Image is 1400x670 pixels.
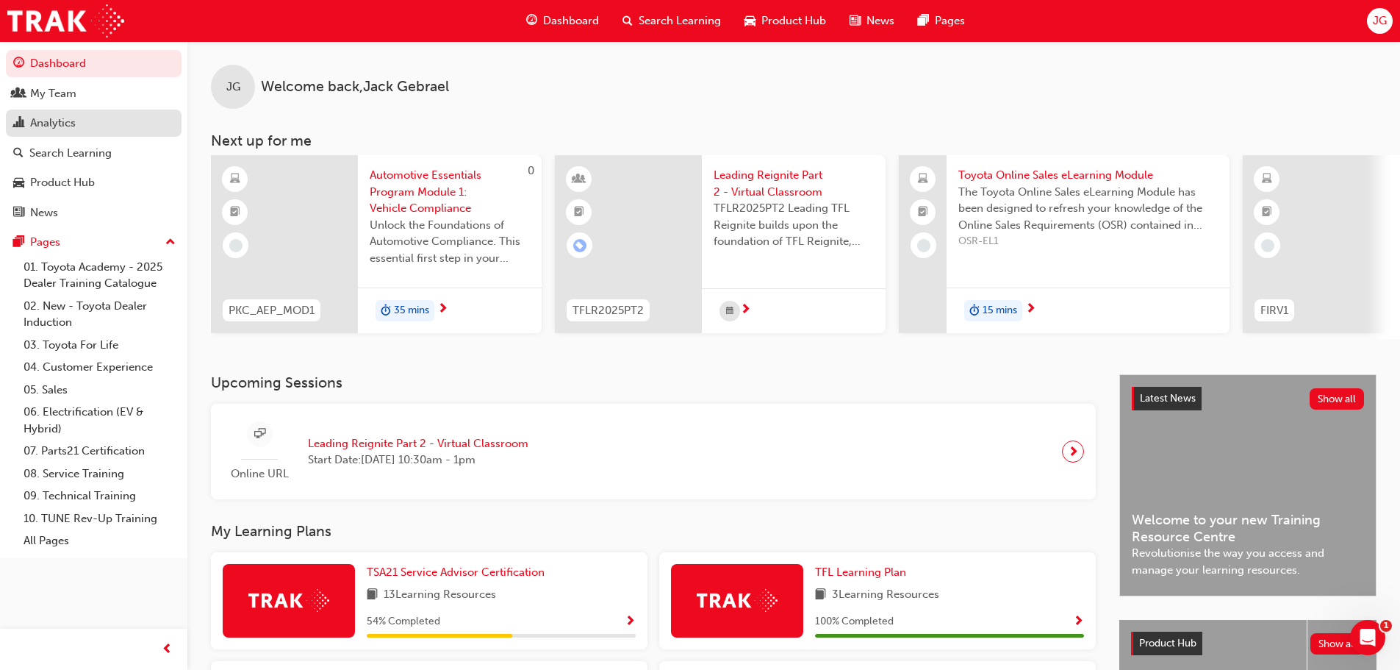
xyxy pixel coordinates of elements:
h3: My Learning Plans [211,523,1096,540]
a: 03. Toyota For Life [18,334,182,357]
span: learningRecordVerb_NONE-icon [917,239,930,252]
span: 1 [1380,620,1392,632]
a: My Team [6,80,182,107]
span: 54 % Completed [367,613,440,630]
span: TSA21 Service Advisor Certification [367,566,545,579]
a: 01. Toyota Academy - 2025 Dealer Training Catalogue [18,256,182,295]
span: Revolutionise the way you access and manage your learning resources. [1132,545,1364,578]
span: learningResourceType_ELEARNING-icon [230,170,240,189]
span: book-icon [815,586,826,605]
button: Pages [6,229,182,256]
span: Search Learning [639,13,721,29]
span: booktick-icon [918,203,928,222]
img: Trak [7,4,124,38]
span: duration-icon [969,302,980,321]
div: Pages [30,234,60,251]
span: guage-icon [13,57,24,71]
span: OSR-EL1 [958,233,1218,250]
span: Welcome back , Jack Gebrael [261,79,449,96]
a: 05. Sales [18,379,182,402]
span: calendar-icon [726,302,733,321]
span: Unlock the Foundations of Automotive Compliance. This essential first step in your Automotive Ess... [370,217,530,267]
span: booktick-icon [574,203,584,222]
span: 3 Learning Resources [832,586,939,605]
span: Leading Reignite Part 2 - Virtual Classroom [308,435,528,452]
span: Automotive Essentials Program Module 1: Vehicle Compliance [370,167,530,217]
img: Trak [248,589,329,612]
span: PKC_AEP_MOD1 [229,302,315,319]
a: 08. Service Training [18,463,182,485]
span: 35 mins [394,302,429,319]
span: book-icon [367,586,378,605]
span: FIRV1 [1260,302,1288,319]
span: search-icon [13,147,24,160]
span: prev-icon [162,641,173,659]
span: next-icon [1068,441,1079,462]
button: Show Progress [1073,613,1084,631]
span: The Toyota Online Sales eLearning Module has been designed to refresh your knowledge of the Onlin... [958,184,1218,234]
span: Start Date: [DATE] 10:30am - 1pm [308,452,528,468]
span: TFLR2025PT2 [572,302,644,319]
span: car-icon [13,177,24,190]
span: Dashboard [543,13,599,29]
span: news-icon [13,207,24,220]
span: 100 % Completed [815,613,894,630]
a: Dashboard [6,50,182,77]
span: News [866,13,894,29]
span: next-icon [1025,303,1036,316]
a: Analytics [6,110,182,137]
a: 0PKC_AEP_MOD1Automotive Essentials Program Module 1: Vehicle ComplianceUnlock the Foundations of ... [211,155,542,333]
span: guage-icon [526,12,537,30]
span: Online URL [223,466,296,482]
span: Leading Reignite Part 2 - Virtual Classroom [714,167,874,200]
button: Show Progress [625,613,636,631]
span: JG [1373,13,1387,29]
iframe: Intercom live chat [1350,620,1385,655]
span: Welcome to your new Training Resource Centre [1132,512,1364,545]
span: Toyota Online Sales eLearning Module [958,167,1218,184]
img: Trak [697,589,778,612]
span: 13 Learning Resources [384,586,496,605]
span: learningResourceType_INSTRUCTOR_LED-icon [574,170,584,189]
a: Search Learning [6,140,182,167]
button: Show all [1310,633,1365,655]
a: Toyota Online Sales eLearning ModuleThe Toyota Online Sales eLearning Module has been designed to... [899,155,1230,333]
span: sessionType_ONLINE_URL-icon [254,425,265,443]
span: learningResourceType_ELEARNING-icon [1262,170,1272,189]
span: next-icon [437,303,448,316]
span: Product Hub [761,13,826,29]
span: next-icon [740,304,751,317]
a: news-iconNews [838,6,906,36]
a: Product Hub [6,169,182,196]
a: 06. Electrification (EV & Hybrid) [18,401,182,440]
div: My Team [30,85,76,102]
a: pages-iconPages [906,6,977,36]
span: TFLR2025PT2 Leading TFL Reignite builds upon the foundation of TFL Reignite, reaffirming our comm... [714,200,874,250]
span: Show Progress [1073,616,1084,629]
span: learningRecordVerb_NONE-icon [1261,239,1274,252]
span: duration-icon [381,302,391,321]
div: Analytics [30,115,76,132]
a: car-iconProduct Hub [733,6,838,36]
span: chart-icon [13,117,24,130]
span: search-icon [622,12,633,30]
button: Show all [1310,388,1365,410]
span: 0 [528,164,534,177]
div: Search Learning [29,145,112,162]
a: Product HubShow all [1131,632,1365,655]
a: Online URLLeading Reignite Part 2 - Virtual ClassroomStart Date:[DATE] 10:30am - 1pm [223,416,1084,488]
span: booktick-icon [230,203,240,222]
span: learningRecordVerb_NONE-icon [229,239,243,252]
span: pages-icon [918,12,929,30]
div: Product Hub [30,174,95,191]
a: TSA21 Service Advisor Certification [367,564,550,581]
h3: Next up for me [187,132,1400,149]
span: learningRecordVerb_ENROLL-icon [573,239,586,252]
button: JG [1367,8,1393,34]
a: TFL Learning Plan [815,564,912,581]
span: TFL Learning Plan [815,566,906,579]
a: 02. New - Toyota Dealer Induction [18,295,182,334]
a: search-iconSearch Learning [611,6,733,36]
a: Latest NewsShow all [1132,387,1364,410]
